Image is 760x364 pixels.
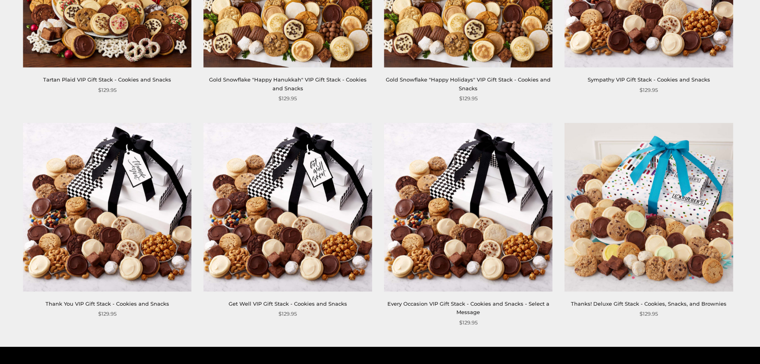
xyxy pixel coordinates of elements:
a: Thanks! Deluxe Gift Stack - Cookies, Snacks, and Brownies [571,300,726,307]
img: Every Occasion VIP Gift Stack - Cookies and Snacks - Select a Message [384,123,553,292]
iframe: Sign Up via Text for Offers [6,334,83,358]
a: Get Well VIP Gift Stack - Cookies and Snacks [229,300,347,307]
img: Get Well VIP Gift Stack - Cookies and Snacks [203,123,372,292]
img: Thank You VIP Gift Stack - Cookies and Snacks [23,123,191,292]
img: Thanks! Deluxe Gift Stack - Cookies, Snacks, and Brownies [565,123,733,292]
a: Thank You VIP Gift Stack - Cookies and Snacks [45,300,169,307]
span: $129.95 [98,310,116,318]
span: $129.95 [459,94,478,103]
a: Gold Snowflake "Happy Hanukkah" VIP Gift Stack - Cookies and Snacks [209,76,367,91]
a: Sympathy VIP Gift Stack - Cookies and Snacks [588,76,710,83]
span: $129.95 [278,310,297,318]
a: Every Occasion VIP Gift Stack - Cookies and Snacks - Select a Message [387,300,549,315]
span: $129.95 [98,86,116,94]
span: $129.95 [459,318,478,327]
a: Tartan Plaid VIP Gift Stack - Cookies and Snacks [43,76,171,83]
a: Gold Snowflake "Happy Holidays" VIP Gift Stack - Cookies and Snacks [386,76,551,91]
span: $129.95 [640,310,658,318]
span: $129.95 [278,94,297,103]
span: $129.95 [640,86,658,94]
